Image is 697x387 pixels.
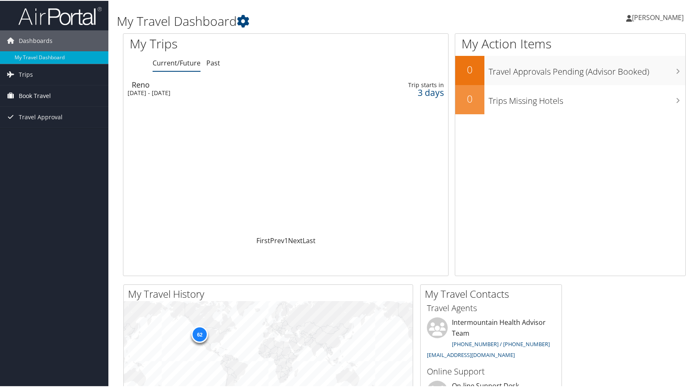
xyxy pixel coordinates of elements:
[256,235,270,244] a: First
[130,34,307,52] h1: My Trips
[288,235,303,244] a: Next
[19,106,63,127] span: Travel Approval
[455,34,685,52] h1: My Action Items
[369,80,444,88] div: Trip starts in
[132,80,328,88] div: Reno
[455,91,484,105] h2: 0
[427,350,515,358] a: [EMAIL_ADDRESS][DOMAIN_NAME]
[128,286,413,300] h2: My Travel History
[425,286,562,300] h2: My Travel Contacts
[455,62,484,76] h2: 0
[303,235,316,244] a: Last
[427,302,555,313] h3: Travel Agents
[632,12,684,21] span: [PERSON_NAME]
[19,63,33,84] span: Trips
[455,84,685,113] a: 0Trips Missing Hotels
[626,4,692,29] a: [PERSON_NAME]
[455,55,685,84] a: 0Travel Approvals Pending (Advisor Booked)
[18,5,102,25] img: airportal-logo.png
[128,88,324,96] div: [DATE] - [DATE]
[19,30,53,50] span: Dashboards
[191,325,208,342] div: 62
[452,339,550,347] a: [PHONE_NUMBER] / [PHONE_NUMBER]
[489,61,685,77] h3: Travel Approvals Pending (Advisor Booked)
[117,12,500,29] h1: My Travel Dashboard
[206,58,220,67] a: Past
[153,58,201,67] a: Current/Future
[369,88,444,95] div: 3 days
[19,85,51,106] span: Book Travel
[270,235,284,244] a: Prev
[489,90,685,106] h3: Trips Missing Hotels
[423,317,559,361] li: Intermountain Health Advisor Team
[284,235,288,244] a: 1
[427,365,555,377] h3: Online Support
